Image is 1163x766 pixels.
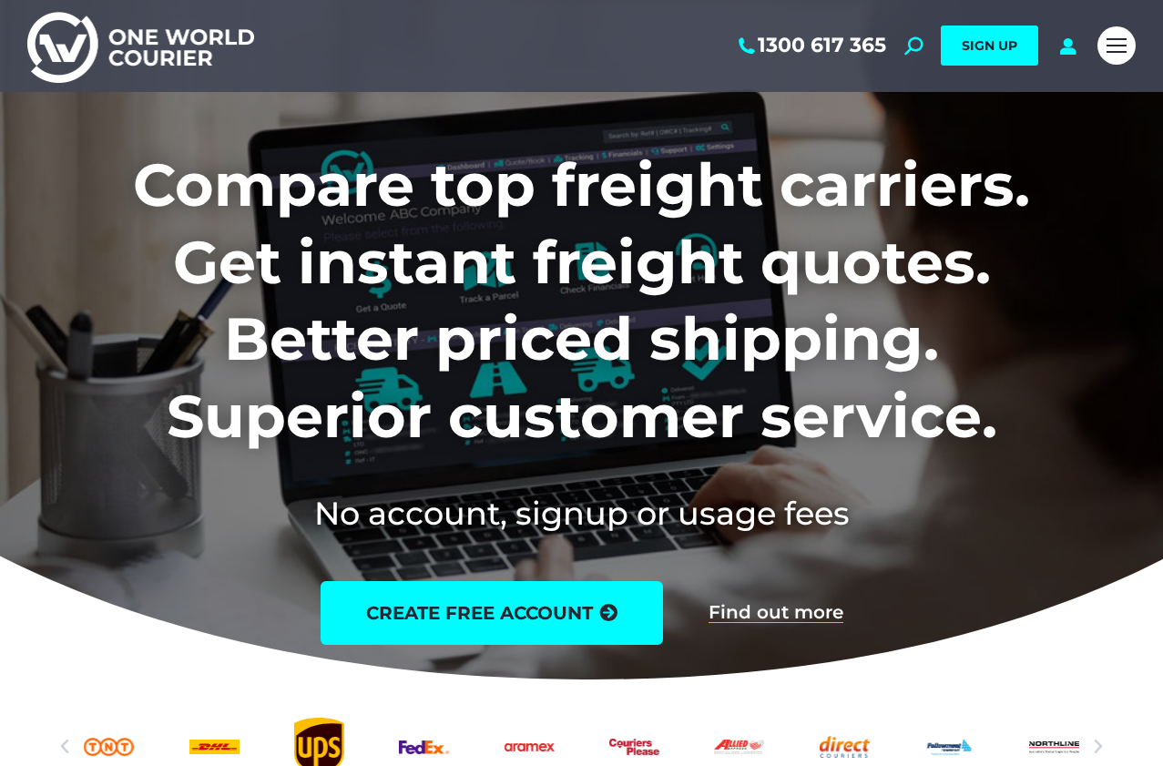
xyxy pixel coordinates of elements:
a: Find out more [709,603,843,623]
h1: Compare top freight carriers. Get instant freight quotes. Better priced shipping. Superior custom... [27,147,1136,454]
a: 1300 617 365 [735,34,886,57]
a: create free account [321,581,663,645]
h2: No account, signup or usage fees [27,491,1136,536]
img: One World Courier [27,9,254,83]
a: SIGN UP [941,26,1038,66]
a: Mobile menu icon [1097,26,1136,65]
span: SIGN UP [962,37,1017,54]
